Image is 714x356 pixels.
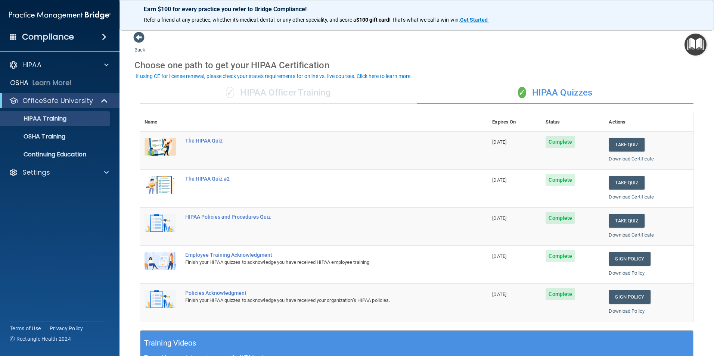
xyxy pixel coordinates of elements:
h5: Training Videos [144,337,196,350]
a: Download Certificate [609,194,654,200]
p: Continuing Education [5,151,107,158]
p: OSHA [10,78,29,87]
div: Finish your HIPAA quizzes to acknowledge you have received HIPAA employee training. [185,258,450,267]
button: Open Resource Center [684,34,707,56]
p: OSHA Training [5,133,65,140]
div: Employee Training Acknowledgment [185,252,450,258]
a: Download Certificate [609,232,654,238]
button: If using CE for license renewal, please check your state's requirements for online vs. live cours... [134,72,413,80]
div: Finish your HIPAA quizzes to acknowledge you have received your organization’s HIPAA policies. [185,296,450,305]
div: If using CE for license renewal, please check your state's requirements for online vs. live cours... [136,74,412,79]
img: PMB logo [9,8,111,23]
span: [DATE] [492,291,506,297]
div: HIPAA Quizzes [417,82,693,104]
div: Policies Acknowledgment [185,290,450,296]
span: Refer a friend at any practice, whether it's medical, dental, or any other speciality, and score a [144,17,356,23]
span: [DATE] [492,215,506,221]
div: HIPAA Policies and Procedures Quiz [185,214,450,220]
span: Complete [546,136,575,148]
th: Actions [604,113,693,131]
span: ! That's what we call a win-win. [389,17,460,23]
span: ✓ [518,87,526,98]
button: Take Quiz [609,214,645,228]
button: Take Quiz [609,138,645,152]
a: Sign Policy [609,252,650,266]
div: The HIPAA Quiz [185,138,450,144]
a: HIPAA [9,60,109,69]
span: Complete [546,250,575,262]
a: Get Started [460,17,489,23]
p: HIPAA Training [5,115,66,122]
a: OfficeSafe University [9,96,108,105]
p: Earn $100 for every practice you refer to Bridge Compliance! [144,6,690,13]
span: [DATE] [492,253,506,259]
strong: $100 gift card [356,17,389,23]
a: Back [134,38,145,53]
th: Expires On [488,113,541,131]
p: HIPAA [22,60,41,69]
span: Complete [546,212,575,224]
h4: Compliance [22,32,74,42]
span: [DATE] [492,177,506,183]
div: HIPAA Officer Training [140,82,417,104]
span: Ⓒ Rectangle Health 2024 [10,335,71,343]
span: Complete [546,288,575,300]
a: Download Certificate [609,156,654,162]
span: ✓ [226,87,234,98]
p: OfficeSafe University [22,96,93,105]
button: Take Quiz [609,176,645,190]
a: Download Policy [609,308,645,314]
a: Terms of Use [10,325,41,332]
p: Learn More! [32,78,72,87]
span: [DATE] [492,139,506,145]
strong: Get Started [460,17,488,23]
div: Choose one path to get your HIPAA Certification [134,54,699,76]
a: Download Policy [609,270,645,276]
div: The HIPAA Quiz #2 [185,176,450,182]
a: Sign Policy [609,290,650,304]
span: Complete [546,174,575,186]
th: Name [140,113,181,131]
a: Settings [9,168,109,177]
a: Privacy Policy [50,325,83,332]
p: Settings [22,168,50,177]
th: Status [541,113,604,131]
